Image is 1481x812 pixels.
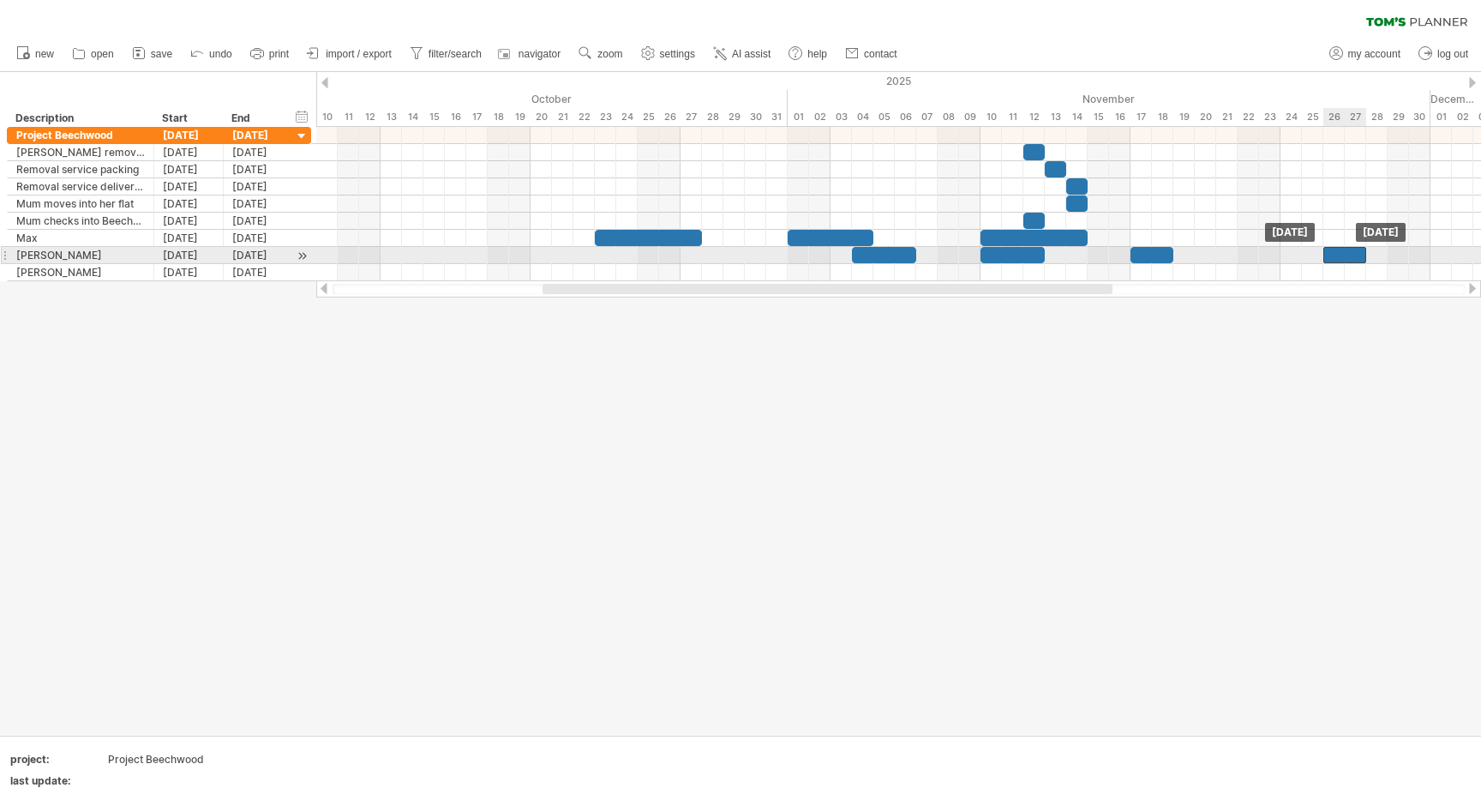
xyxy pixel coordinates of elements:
[16,230,145,246] div: Max
[980,108,1002,126] div: Monday, 10 November 2025
[1366,108,1388,126] div: Friday, 28 November 2025
[154,178,224,195] div: [DATE]
[916,108,938,126] div: Friday, 7 November 2025
[186,43,237,65] a: undo
[1216,108,1238,126] div: Friday, 21 November 2025
[224,161,293,177] div: [DATE]
[732,48,770,60] span: AI assist
[423,108,445,126] div: Wednesday, 15 October 2025
[154,127,224,143] div: [DATE]
[1280,108,1302,126] div: Monday, 24 November 2025
[841,43,902,65] a: contact
[128,43,177,65] a: save
[1130,108,1152,126] div: Monday, 17 November 2025
[784,43,832,65] a: help
[16,127,145,143] div: Project Beechwood
[303,43,397,65] a: import / export
[1238,108,1259,126] div: Saturday, 22 November 2025
[402,108,423,126] div: Tuesday, 14 October 2025
[1388,108,1409,126] div: Saturday, 29 November 2025
[151,48,172,60] span: save
[1409,108,1430,126] div: Sunday, 30 November 2025
[1088,108,1109,126] div: Saturday, 15 November 2025
[1109,108,1130,126] div: Sunday, 16 November 2025
[766,108,788,126] div: Friday, 31 October 2025
[788,90,1430,108] div: November 2025
[162,110,213,127] div: Start
[123,90,788,108] div: October 2025
[552,108,573,126] div: Tuesday, 21 October 2025
[154,161,224,177] div: [DATE]
[224,264,293,280] div: [DATE]
[1452,108,1473,126] div: Tuesday, 2 December 2025
[573,108,595,126] div: Wednesday, 22 October 2025
[1325,43,1406,65] a: my account
[1348,48,1400,60] span: my account
[316,108,338,126] div: Friday, 10 October 2025
[864,48,897,60] span: contact
[1023,108,1045,126] div: Wednesday, 12 November 2025
[10,773,105,788] div: last update:
[1437,48,1468,60] span: log out
[16,195,145,212] div: Mum moves into her flat
[154,247,224,263] div: [DATE]
[91,48,114,60] span: open
[326,48,392,60] span: import / export
[809,108,830,126] div: Sunday, 2 November 2025
[638,108,659,126] div: Saturday, 25 October 2025
[1066,108,1088,126] div: Friday, 14 November 2025
[1265,223,1315,242] div: [DATE]
[659,108,681,126] div: Sunday, 26 October 2025
[597,48,622,60] span: zoom
[852,108,873,126] div: Tuesday, 4 November 2025
[1302,108,1323,126] div: Tuesday, 25 November 2025
[1195,108,1216,126] div: Thursday, 20 November 2025
[509,108,531,126] div: Sunday, 19 October 2025
[681,108,702,126] div: Monday, 27 October 2025
[224,247,293,263] div: [DATE]
[788,108,809,126] div: Saturday, 1 November 2025
[154,230,224,246] div: [DATE]
[531,108,552,126] div: Monday, 20 October 2025
[224,127,293,143] div: [DATE]
[616,108,638,126] div: Friday, 24 October 2025
[495,43,566,65] a: navigator
[637,43,700,65] a: settings
[807,48,827,60] span: help
[224,213,293,229] div: [DATE]
[405,43,487,65] a: filter/search
[294,247,310,265] div: scroll to activity
[1045,108,1066,126] div: Thursday, 13 November 2025
[12,43,59,65] a: new
[1173,108,1195,126] div: Wednesday, 19 November 2025
[224,195,293,212] div: [DATE]
[723,108,745,126] div: Wednesday, 29 October 2025
[488,108,509,126] div: Saturday, 18 October 2025
[745,108,766,126] div: Thursday, 30 October 2025
[429,48,482,60] span: filter/search
[154,195,224,212] div: [DATE]
[709,43,776,65] a: AI assist
[1259,108,1280,126] div: Sunday, 23 November 2025
[269,48,289,60] span: print
[574,43,627,65] a: zoom
[10,752,105,767] div: project:
[16,213,145,229] div: Mum checks into Beechwood guest flat
[16,161,145,177] div: Removal service packing
[209,48,232,60] span: undo
[246,43,294,65] a: print
[1152,108,1173,126] div: Tuesday, 18 November 2025
[1430,108,1452,126] div: Monday, 1 December 2025
[381,108,402,126] div: Monday, 13 October 2025
[445,108,466,126] div: Thursday, 16 October 2025
[16,178,145,195] div: Removal service delivering
[1414,43,1473,65] a: log out
[466,108,488,126] div: Friday, 17 October 2025
[1002,108,1023,126] div: Tuesday, 11 November 2025
[959,108,980,126] div: Sunday, 9 November 2025
[1345,108,1366,126] div: Thursday, 27 November 2025
[16,144,145,160] div: [PERSON_NAME] remove stair lift
[359,108,381,126] div: Sunday, 12 October 2025
[830,108,852,126] div: Monday, 3 November 2025
[660,48,695,60] span: settings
